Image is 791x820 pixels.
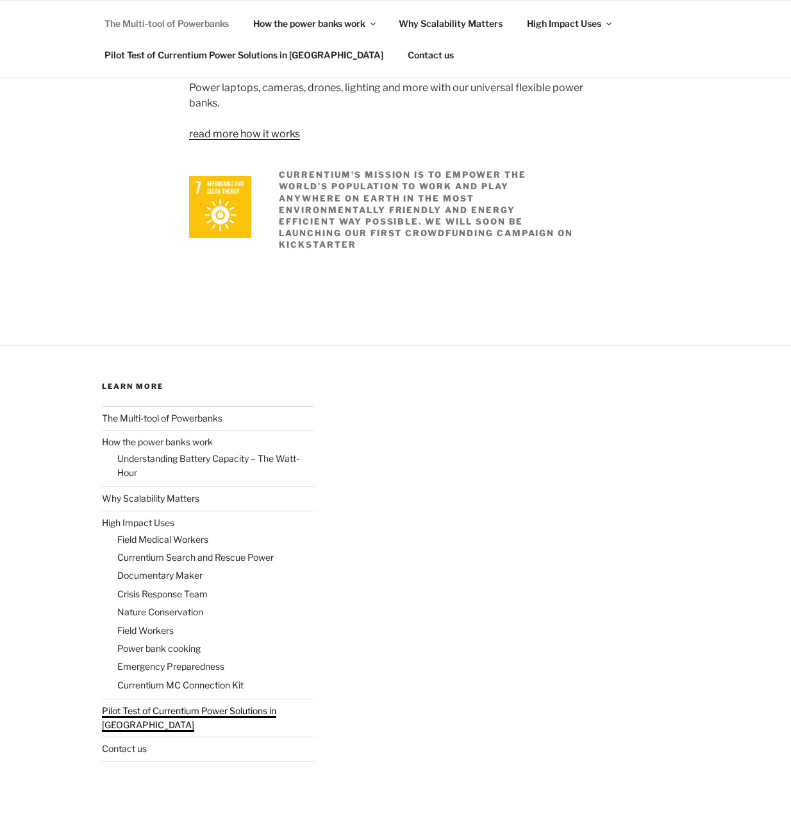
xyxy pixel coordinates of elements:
[242,8,385,39] a: How the power banks work
[515,8,621,39] a: High Impact Uses
[117,588,208,599] a: Crisis Response Team
[102,705,276,730] a: Pilot Test of Currentium Power Solutions in [GEOGRAPHIC_DATA]
[93,39,394,71] a: Pilot Test of Currentium Power Solutions in [GEOGRAPHIC_DATA]
[102,413,222,423] a: The Multi-tool of Powerbanks
[189,128,300,140] a: read more how it works
[117,661,224,672] a: Emergency Preparedness
[117,552,274,563] a: Currentium Search and Rescue Power
[117,679,244,690] a: Currentium MC Connection Kit
[117,453,299,478] a: Understanding Battery Capacity – The Watt-Hour
[102,493,199,504] a: Why Scalability Matters
[189,80,602,111] p: Power laptops, cameras, drones, lighting and more with our universal flexible power banks.
[102,382,313,391] h2: Learn More
[117,534,208,545] a: Field Medical Workers
[102,436,213,447] a: How the power banks work
[93,8,698,71] nav: Top Menu
[102,517,174,528] a: High Impact Uses
[117,625,174,636] a: Field Workers
[117,570,203,581] a: Documentary Maker
[117,606,203,617] a: Nature Conservation
[387,8,513,39] a: Why Scalability Matters
[117,643,201,654] a: Power bank cooking
[102,743,147,754] a: Contact us
[396,39,465,71] a: Contact us
[102,364,689,806] aside: Footer
[93,8,240,39] a: The Multi-tool of Powerbanks
[279,157,574,251] h5: Currentium’s mission is to empower the World’s Population to work and play anywhere on Earth in t...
